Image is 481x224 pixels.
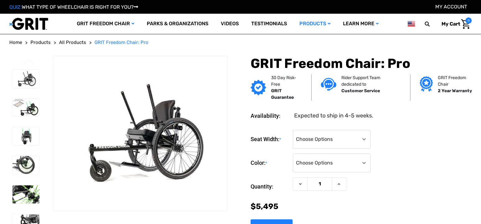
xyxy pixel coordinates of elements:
a: QUIZ:WHAT TYPE OF WHEELCHAIR IS RIGHT FOR YOU? [9,4,138,10]
p: Rider Support Team dedicated to [341,74,401,88]
dd: Expected to ship in 4-5 weeks. [294,112,373,120]
span: $5,495 [251,202,278,211]
nav: Breadcrumb [9,39,472,46]
span: QUIZ: [9,4,22,10]
a: GRIT Freedom Chair: Pro [95,39,148,46]
span: Products [30,40,51,45]
dt: Availability: [251,112,290,120]
img: GRIT Freedom Chair Pro: close up of one Spinergy wheel with green-colored spokes and upgraded dri... [12,185,39,203]
img: Customer service [321,78,336,91]
a: All Products [59,39,86,46]
img: GRIT Freedom Chair Pro: the Pro model shown including contoured Invacare Matrx seatback, Spinergy... [53,75,227,192]
a: Home [9,39,22,46]
input: Search [428,17,437,31]
a: Account [435,4,467,10]
a: Parks & Organizations [141,14,215,34]
span: My Cart [442,21,460,27]
span: Home [9,40,22,45]
img: GRIT Freedom Chair Pro: front view of Pro model all terrain wheelchair with green lever wraps and... [12,127,39,145]
label: Color: [251,154,290,173]
img: GRIT Guarantee [251,80,266,95]
strong: GRIT Guarantee [271,88,294,100]
img: GRIT All-Terrain Wheelchair and Mobility Equipment [9,17,48,30]
a: Videos [215,14,245,34]
span: GRIT Freedom Chair: Pro [95,40,148,45]
img: GRIT Freedom Chair Pro: close up side view of Pro off road wheelchair model highlighting custom c... [12,156,39,174]
h1: GRIT Freedom Chair: Pro [251,56,472,71]
label: Quantity: [251,177,290,196]
a: Products [293,14,337,34]
img: GRIT Freedom Chair Pro: side view of Pro model with green lever wraps and spokes on Spinergy whee... [12,99,39,116]
p: GRIT Freedom Chair [438,74,474,88]
span: 0 [465,17,472,24]
img: Grit freedom [420,76,432,92]
a: Testimonials [245,14,293,34]
button: Go to slide 3 of 3 [22,59,35,66]
img: GRIT Freedom Chair Pro: the Pro model shown including contoured Invacare Matrx seatback, Spinergy... [12,70,39,88]
a: Products [30,39,51,46]
p: 30 Day Risk-Free [271,74,302,88]
label: Seat Width: [251,130,290,149]
img: Cart [461,19,470,29]
a: Learn More [337,14,385,34]
span: All Products [59,40,86,45]
img: us.png [408,20,415,28]
a: GRIT Freedom Chair [71,14,141,34]
strong: Customer Service [341,88,380,93]
strong: 2 Year Warranty [438,88,472,93]
a: Cart with 0 items [437,17,472,31]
